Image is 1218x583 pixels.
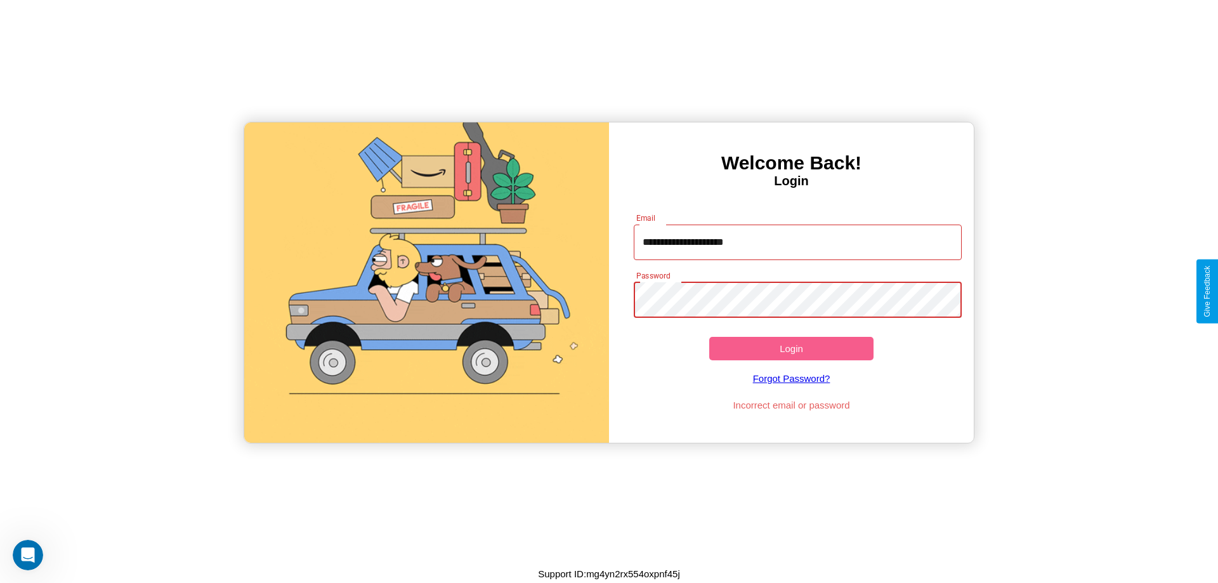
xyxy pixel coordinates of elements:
label: Password [636,270,670,281]
p: Incorrect email or password [627,396,956,414]
h4: Login [609,174,974,188]
img: gif [244,122,609,443]
p: Support ID: mg4yn2rx554oxpnf45j [538,565,679,582]
button: Login [709,337,874,360]
label: Email [636,213,656,223]
a: Forgot Password? [627,360,956,396]
div: Give Feedback [1203,266,1212,317]
iframe: Intercom live chat [13,540,43,570]
h3: Welcome Back! [609,152,974,174]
